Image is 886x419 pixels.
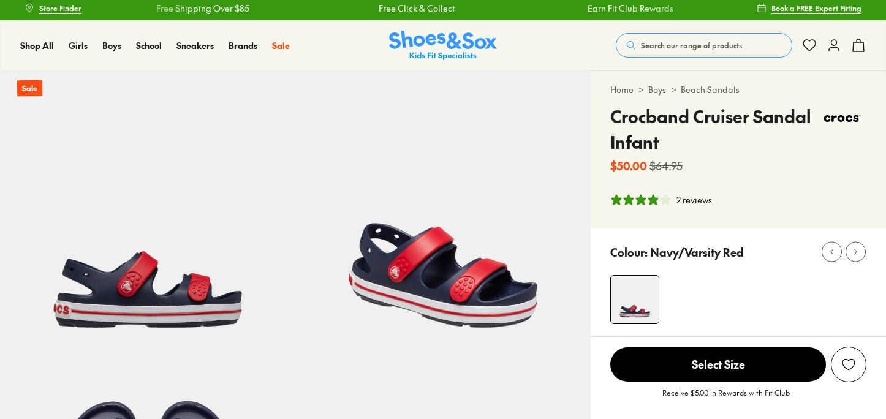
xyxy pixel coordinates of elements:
button: 4 stars, 2 ratings [610,194,712,206]
img: Vendor logo [818,104,866,134]
a: Free Shipping Over $85 [156,2,249,15]
span: Search our range of products [641,40,742,51]
button: Gorgias live chat [6,4,43,41]
p: Sale [17,80,42,97]
span: Book a FREE Expert Fitting [771,2,861,13]
span: Sneakers [176,39,214,51]
img: SNS_Logo_Responsive.svg [389,31,497,61]
a: Shop All [20,39,54,52]
span: Sale [272,39,290,51]
a: Boys [648,83,666,96]
a: School [136,39,162,52]
button: Select Size [610,347,826,382]
div: 2 reviews [676,194,712,206]
div: > > [610,83,866,96]
a: Girls [69,39,88,52]
a: Free Click & Collect [377,2,453,15]
span: Girls [69,39,88,51]
p: Receive $5.00 in Rewards with Fit Club [662,387,790,409]
a: Boys [102,39,121,52]
p: Colour: [610,244,648,260]
button: Add to Wishlist [831,347,866,382]
b: $50.00 [610,157,647,174]
span: Brands [229,39,257,51]
a: Brands [229,39,257,52]
span: Boys [102,39,121,51]
span: Shop All [20,39,54,51]
span: Store Finder [39,2,81,13]
span: School [136,39,162,51]
img: 4-502902_1 [611,276,659,323]
s: $64.95 [649,157,683,174]
a: Home [610,83,634,96]
a: Beach Sandals [681,83,740,96]
h4: Crocband Cruiser Sandal Infant [610,104,818,155]
a: Sneakers [176,39,214,52]
button: Search our range of products [616,33,792,58]
a: Sale [272,39,290,52]
p: Navy/Varsity Red [650,244,744,260]
img: 5-502903_1 [295,70,591,366]
a: Earn Fit Club Rewards [586,2,672,15]
a: Shoes & Sox [389,31,497,61]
